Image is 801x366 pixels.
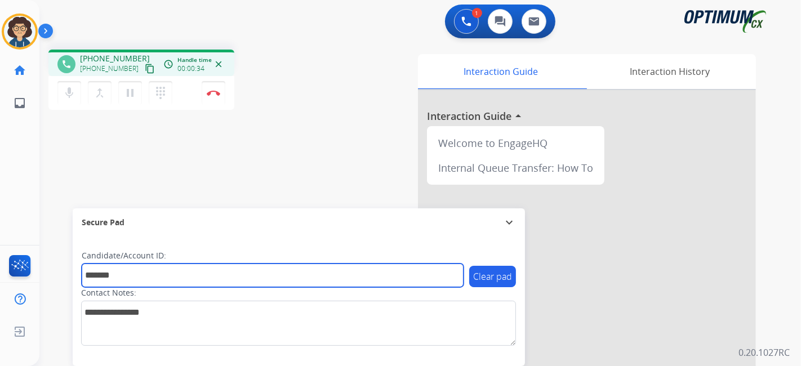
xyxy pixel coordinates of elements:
mat-icon: inbox [13,96,26,110]
mat-icon: mic [63,86,76,100]
mat-icon: content_copy [145,64,155,74]
mat-icon: merge_type [93,86,106,100]
img: control [207,90,220,96]
mat-icon: expand_more [502,216,516,229]
mat-icon: pause [123,86,137,100]
span: [PHONE_NUMBER] [80,53,150,64]
mat-icon: home [13,64,26,77]
div: Internal Queue Transfer: How To [431,155,600,180]
div: Welcome to EngageHQ [431,131,600,155]
div: 1 [472,8,482,18]
button: Clear pad [469,266,516,287]
div: Interaction History [584,54,756,89]
span: 00:00:34 [177,64,204,73]
img: avatar [4,16,35,47]
mat-icon: dialpad [154,86,167,100]
mat-icon: close [213,59,224,69]
label: Candidate/Account ID: [82,250,166,261]
label: Contact Notes: [81,287,136,298]
mat-icon: access_time [163,59,173,69]
span: Secure Pad [82,217,124,228]
div: Interaction Guide [418,54,584,89]
span: Handle time [177,56,212,64]
mat-icon: phone [61,59,72,69]
span: [PHONE_NUMBER] [80,64,139,73]
p: 0.20.1027RC [738,346,790,359]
